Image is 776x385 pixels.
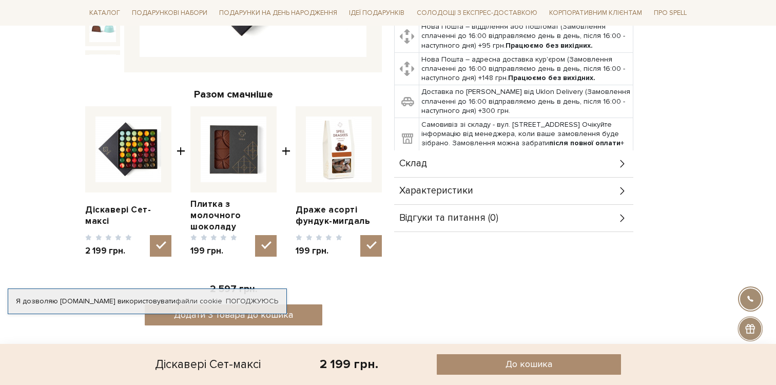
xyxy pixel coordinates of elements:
button: До кошика [437,354,621,375]
div: Я дозволяю [DOMAIN_NAME] використовувати [8,297,286,306]
td: Нова Пошта – відділення або поштомат (Замовлення сплаченні до 16:00 відправляємо день в день, піс... [419,20,633,53]
a: Солодощі з експрес-доставкою [413,4,541,22]
button: Додати 3 товара до кошика [145,304,323,325]
img: Драже асорті фундук-мигдаль [306,117,372,182]
img: Діскавері Сет-максі [89,54,116,81]
span: 2 199 грн. [85,245,132,257]
td: Доставка по [PERSON_NAME] від Uklon Delivery (Замовлення сплаченні до 16:00 відправляємо день в д... [419,85,633,118]
a: Про Spell [650,5,691,21]
img: Діскавері Сет-максі [95,117,161,182]
a: Ідеї подарунків [345,5,409,21]
span: Характеристики [399,186,473,196]
span: Відгуки та питання (0) [399,214,498,223]
span: До кошика [506,358,552,370]
a: Подарунки на День народження [215,5,341,21]
a: Корпоративним клієнтам [545,5,646,21]
span: 199 грн. [190,245,237,257]
img: Діскавері Сет-максі [89,15,116,42]
a: Драже асорті фундук-мигдаль [296,204,382,227]
span: Склад [399,159,427,168]
span: 199 грн. [296,245,342,257]
div: Разом смачніше [85,88,382,101]
img: Плитка з молочного шоколаду [201,117,266,182]
a: Погоджуюсь [226,297,278,306]
div: 2 199 грн. [320,356,378,372]
td: Нова Пошта – адресна доставка кур'єром (Замовлення сплаченні до 16:00 відправляємо день в день, п... [419,52,633,85]
a: Каталог [85,5,124,21]
b: після повної оплати [549,139,620,147]
b: Працюємо без вихідних. [506,41,593,50]
span: + [177,106,185,257]
b: Працюємо без вихідних. [508,73,595,82]
a: Діскавері Сет-максі [85,204,171,227]
span: + [282,106,290,257]
span: 2 597 грн. [210,283,257,295]
a: Подарункові набори [128,5,211,21]
a: Плитка з молочного шоколаду [190,199,277,233]
a: файли cookie [176,297,222,305]
td: Самовивіз зі складу - вул. [STREET_ADDRESS] Очікуйте інформацію від менеджера, коли ваше замовлен... [419,118,633,160]
div: Діскавері Сет-максі [155,354,261,375]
